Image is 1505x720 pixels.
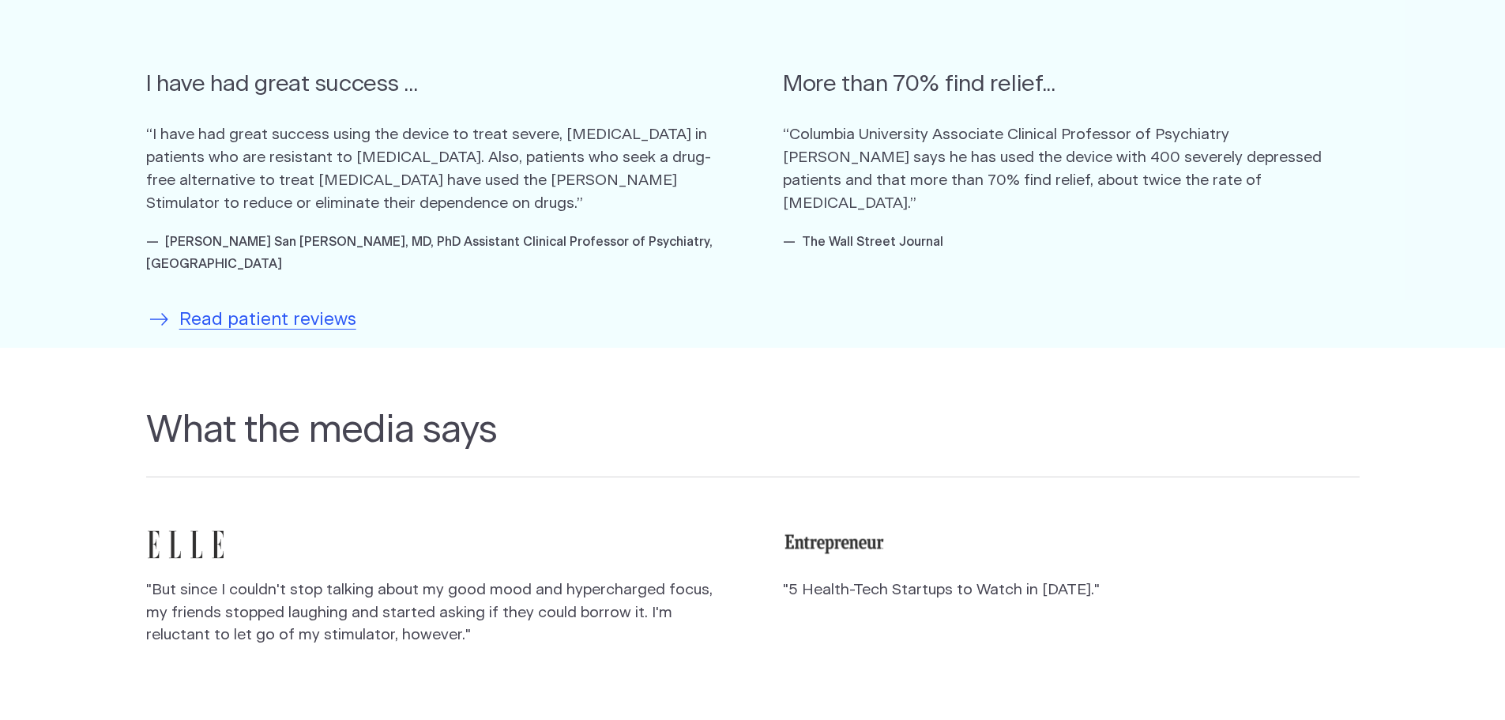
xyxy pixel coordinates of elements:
[146,579,723,647] p: "But since I couldn't stop talking about my good mood and hypercharged focus, my friends stopped ...
[146,409,1360,477] h2: What the media says
[146,67,723,101] h5: I have had great success ...
[783,236,943,248] cite: — The Wall Street Journal
[783,124,1360,215] p: “Columbia University Associate Clinical Professor of Psychiatry [PERSON_NAME] says he has used th...
[179,307,356,334] span: Read patient reviews
[146,307,356,334] a: Read patient reviews
[783,579,1360,602] p: "5 Health-Tech Startups to Watch in [DATE]."
[146,236,713,271] cite: — [PERSON_NAME] San [PERSON_NAME], MD, PhD Assistant Clinical Professor of Psychiatry, [GEOGRAPHI...
[783,67,1360,101] h5: More than 70% find relief...
[146,124,723,215] p: “I have had great success using the device to treat severe, [MEDICAL_DATA] in patients who are re...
